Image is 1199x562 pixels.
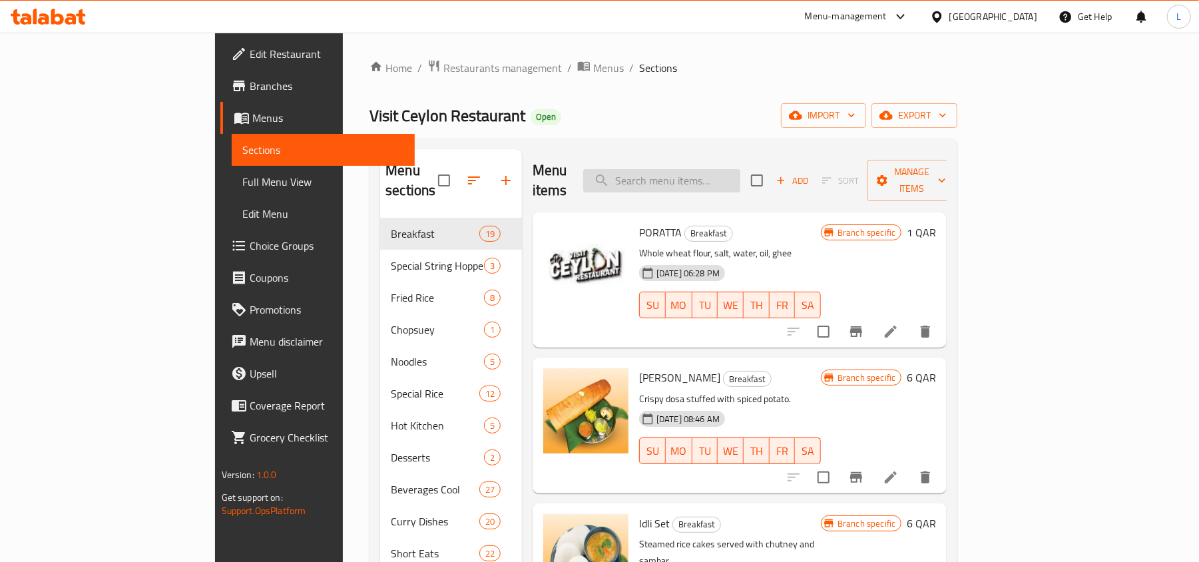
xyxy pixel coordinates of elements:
[685,226,732,241] span: Breakfast
[744,437,770,464] button: TH
[380,378,522,410] div: Special Rice12
[485,451,500,464] span: 2
[484,258,501,274] div: items
[380,218,522,250] div: Breakfast19
[380,282,522,314] div: Fried Rice8
[645,441,660,461] span: SU
[220,326,415,358] a: Menu disclaimer
[639,292,666,318] button: SU
[443,60,562,76] span: Restaurants management
[792,107,855,124] span: import
[391,449,484,465] span: Desserts
[220,358,415,390] a: Upsell
[795,437,821,464] button: SA
[749,296,764,315] span: TH
[629,60,634,76] li: /
[781,103,866,128] button: import
[479,481,501,497] div: items
[490,164,522,196] button: Add section
[672,517,721,533] div: Breakfast
[380,410,522,441] div: Hot Kitchen5
[805,9,887,25] div: Menu-management
[882,107,947,124] span: export
[840,316,872,348] button: Branch-specific-item
[698,441,713,461] span: TU
[480,515,500,528] span: 20
[639,391,821,408] p: Crispy dosa stuffed with spiced potato.
[232,198,415,230] a: Edit Menu
[256,466,277,483] span: 1.0.0
[907,223,936,242] h6: 1 QAR
[671,296,687,315] span: MO
[220,102,415,134] a: Menus
[883,324,899,340] a: Edit menu item
[639,513,670,533] span: Idli Set
[749,441,764,461] span: TH
[480,483,500,496] span: 27
[800,296,816,315] span: SA
[810,318,838,346] span: Select to update
[391,481,479,497] span: Beverages Cool
[391,354,484,370] span: Noodles
[220,230,415,262] a: Choice Groups
[391,545,479,561] span: Short Eats
[485,292,500,304] span: 8
[220,294,415,326] a: Promotions
[391,418,484,433] span: Hot Kitchen
[242,142,405,158] span: Sections
[380,250,522,282] div: Special String Hoppers Koththu3
[479,513,501,529] div: items
[220,390,415,422] a: Coverage Report
[430,166,458,194] span: Select all sections
[744,292,770,318] button: TH
[480,547,500,560] span: 22
[673,517,720,532] span: Breakfast
[743,166,771,194] span: Select section
[692,292,718,318] button: TU
[639,245,821,262] p: Whole wheat flour, salt, water, oil, ghee
[484,322,501,338] div: items
[593,60,624,76] span: Menus
[480,228,500,240] span: 19
[369,59,957,77] nav: breadcrumb
[949,9,1037,24] div: [GEOGRAPHIC_DATA]
[391,290,484,306] span: Fried Rice
[391,258,484,274] div: Special String Hoppers Koththu
[220,262,415,294] a: Coupons
[391,322,484,338] span: Chopsuey
[391,513,479,529] span: Curry Dishes
[533,160,567,200] h2: Menu items
[832,226,901,239] span: Branch specific
[671,441,687,461] span: MO
[771,170,814,191] span: Add item
[222,466,254,483] span: Version:
[250,270,405,286] span: Coupons
[770,437,796,464] button: FR
[232,134,415,166] a: Sections
[531,109,561,125] div: Open
[479,226,501,242] div: items
[458,164,490,196] span: Sort sections
[775,441,790,461] span: FR
[909,461,941,493] button: delete
[723,371,772,387] div: Breakfast
[651,267,725,280] span: [DATE] 06:28 PM
[391,226,479,242] span: Breakfast
[1176,9,1181,24] span: L
[774,173,810,188] span: Add
[380,505,522,537] div: Curry Dishes20
[583,169,740,192] input: search
[250,398,405,414] span: Coverage Report
[242,206,405,222] span: Edit Menu
[840,461,872,493] button: Branch-specific-item
[883,469,899,485] a: Edit menu item
[479,386,501,402] div: items
[577,59,624,77] a: Menus
[639,368,720,388] span: [PERSON_NAME]
[242,174,405,190] span: Full Menu View
[250,366,405,382] span: Upsell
